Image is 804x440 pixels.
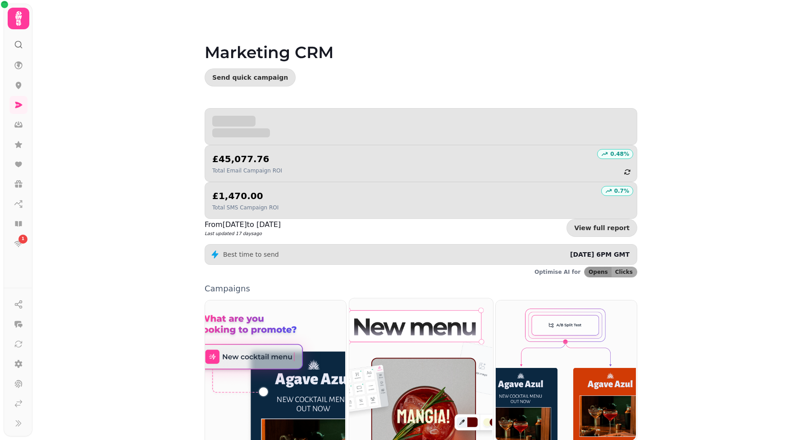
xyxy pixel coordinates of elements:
p: From [DATE] to [DATE] [205,219,281,230]
h2: £45,077.76 [212,153,282,165]
span: 1 [22,236,24,242]
p: Total SMS Campaign ROI [212,204,279,211]
button: Clicks [612,267,637,277]
p: Best time to send [223,250,279,259]
p: Campaigns [205,285,637,293]
span: Clicks [615,269,633,275]
p: Optimise AI for [534,268,580,276]
button: Send quick campaign [205,68,296,86]
h1: Marketing CRM [205,22,637,61]
button: refresh [620,164,635,180]
span: Send quick campaign [212,74,288,81]
span: [DATE] 6PM GMT [570,251,630,258]
p: Total Email Campaign ROI [212,167,282,174]
button: Opens [585,267,612,277]
p: 0.48 % [610,150,629,158]
a: View full report [566,219,637,237]
span: Opens [589,269,608,275]
h2: £1,470.00 [212,190,279,202]
p: 0.7 % [614,187,629,195]
a: 1 [9,235,27,253]
p: Last updated 17 days ago [205,230,281,237]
